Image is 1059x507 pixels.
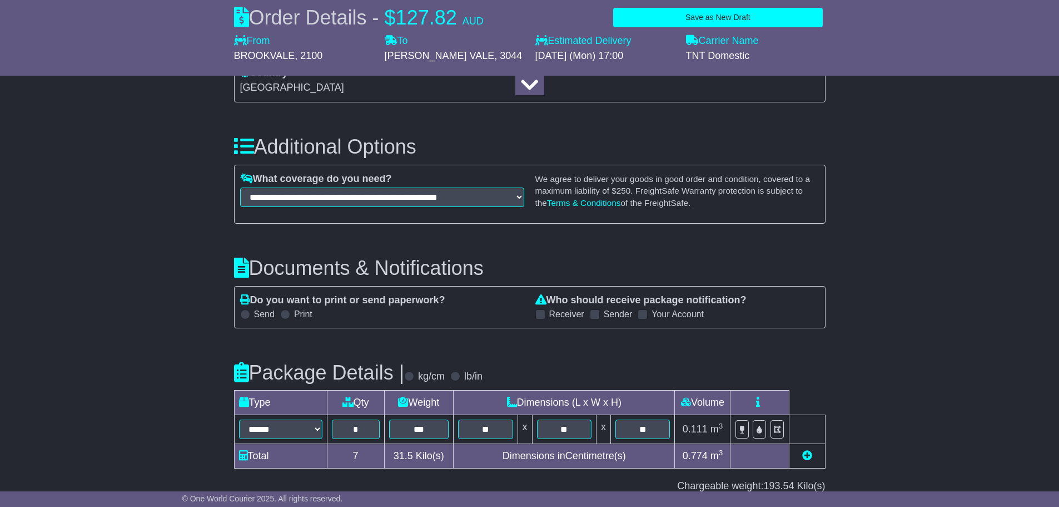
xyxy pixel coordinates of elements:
[494,50,522,61] span: , 3044
[710,450,723,461] span: m
[396,6,457,29] span: 127.82
[240,82,344,93] span: [GEOGRAPHIC_DATA]
[686,35,759,47] label: Carrier Name
[385,6,396,29] span: $
[518,415,532,444] td: x
[547,198,621,208] a: Terms & Conditions
[234,362,405,384] h3: Package Details |
[686,50,826,62] div: TNT Domestic
[234,136,826,158] h3: Additional Options
[327,444,384,469] td: 7
[234,391,327,415] td: Type
[394,450,413,461] span: 31.5
[652,309,704,319] label: Your Account
[384,391,454,415] td: Weight
[802,450,812,461] a: Add new item
[182,494,343,503] span: © One World Courier 2025. All rights reserved.
[295,50,322,61] span: , 2100
[464,371,483,383] label: lb/in
[683,450,708,461] span: 0.774
[240,294,445,307] label: Do you want to print or send paperwork?
[254,309,275,319] label: Send
[535,50,675,62] div: [DATE] (Mon) 17:00
[535,294,747,307] label: Who should receive package notification?
[234,35,270,47] label: From
[234,257,826,279] h3: Documents & Notifications
[596,415,611,444] td: x
[549,309,584,319] label: Receiver
[234,444,327,469] td: Total
[454,391,675,415] td: Dimensions (L x W x H)
[616,186,631,195] span: 250
[418,371,445,383] label: kg/cm
[385,35,408,47] label: To
[675,391,730,415] td: Volume
[710,424,723,435] span: m
[240,173,392,185] label: What coverage do you need?
[294,309,312,319] label: Print
[613,8,822,27] button: Save as New Draft
[604,309,633,319] label: Sender
[719,422,723,430] sup: 3
[463,16,484,27] span: AUD
[535,35,675,47] label: Estimated Delivery
[234,6,484,29] div: Order Details -
[234,480,826,493] div: Chargeable weight: Kilo(s)
[683,424,708,435] span: 0.111
[763,480,794,491] span: 193.54
[535,174,811,208] small: We agree to deliver your goods in good order and condition, covered to a maximum liability of $ ....
[327,391,384,415] td: Qty
[385,50,495,61] span: [PERSON_NAME] VALE
[234,50,295,61] span: BROOKVALE
[384,444,454,469] td: Kilo(s)
[454,444,675,469] td: Dimensions in Centimetre(s)
[719,449,723,457] sup: 3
